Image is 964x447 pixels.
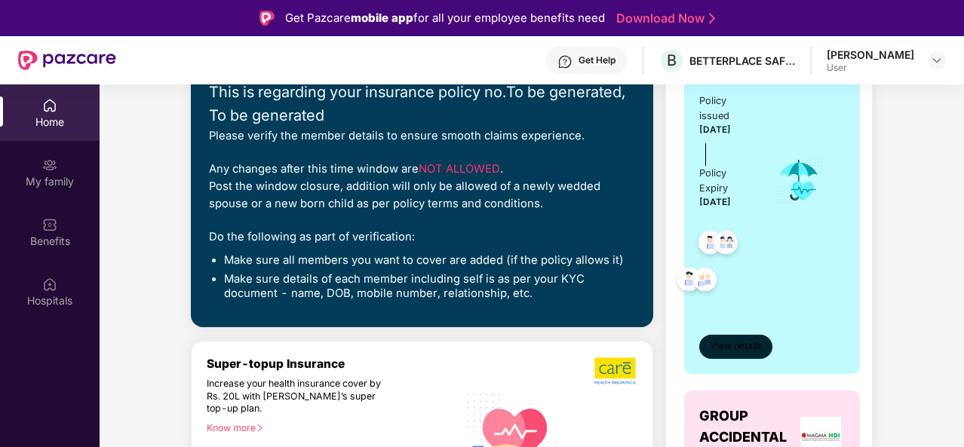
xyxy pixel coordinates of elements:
[827,47,914,62] div: [PERSON_NAME]
[671,263,708,300] img: svg+xml;base64,PHN2ZyB4bWxucz0iaHR0cDovL3d3dy53My5vcmcvMjAwMC9zdmciIHdpZHRoPSI0OC45NDMiIGhlaWdodD...
[775,155,824,205] img: icon
[207,378,393,415] div: Increase your health insurance cover by Rs. 20L with [PERSON_NAME]’s super top-up plan.
[42,217,57,232] img: svg+xml;base64,PHN2ZyBpZD0iQmVuZWZpdHMiIHhtbG5zPSJodHRwOi8vd3d3LnczLm9yZy8yMDAwL3N2ZyIgd2lkdGg9Ij...
[557,54,573,69] img: svg+xml;base64,PHN2ZyBpZD0iSGVscC0zMngzMiIgeG1sbnM9Imh0dHA6Ly93d3cudzMub3JnLzIwMDAvc3ZnIiB3aWR0aD...
[224,253,635,268] li: Make sure all members you want to cover are added (if the policy allows it)
[351,11,413,25] strong: mobile app
[699,124,731,135] span: [DATE]
[285,9,605,27] div: Get Pazcare for all your employee benefits need
[692,226,729,263] img: svg+xml;base64,PHN2ZyB4bWxucz0iaHR0cDovL3d3dy53My5vcmcvMjAwMC9zdmciIHdpZHRoPSI0OC45NDMiIGhlaWdodD...
[207,422,449,433] div: Know more
[42,158,57,173] img: svg+xml;base64,PHN2ZyB3aWR0aD0iMjAiIGhlaWdodD0iMjAiIHZpZXdCb3g9IjAgMCAyMCAyMCIgZmlsbD0ibm9uZSIgeG...
[207,357,458,371] div: Super-topup Insurance
[689,54,795,68] div: BETTERPLACE SAFETY SOLUTIONS PRIVATE LIMITED
[209,161,635,213] div: Any changes after this time window are . Post the window closure, addition will only be allowed o...
[708,226,744,263] img: svg+xml;base64,PHN2ZyB4bWxucz0iaHR0cDovL3d3dy53My5vcmcvMjAwMC9zdmciIHdpZHRoPSI0OC45MTUiIGhlaWdodD...
[224,272,635,302] li: Make sure details of each member including self is as per your KYC document - name, DOB, mobile n...
[259,11,275,26] img: Logo
[18,51,116,70] img: New Pazcare Logo
[209,127,635,145] div: Please verify the member details to ensure smooth claims experience.
[667,51,677,69] span: B
[686,263,723,300] img: svg+xml;base64,PHN2ZyB4bWxucz0iaHR0cDovL3d3dy53My5vcmcvMjAwMC9zdmciIHdpZHRoPSI0OC45NDMiIGhlaWdodD...
[209,228,635,246] div: Do the following as part of verification:
[256,424,264,432] span: right
[709,11,715,26] img: Stroke
[616,11,711,26] a: Download Now
[419,162,500,176] span: NOT ALLOWED
[699,197,731,207] span: [DATE]
[711,339,762,354] span: View details
[594,357,637,385] img: b5dec4f62d2307b9de63beb79f102df3.png
[931,54,943,66] img: svg+xml;base64,PHN2ZyBpZD0iRHJvcGRvd24tMzJ4MzIiIHhtbG5zPSJodHRwOi8vd3d3LnczLm9yZy8yMDAwL3N2ZyIgd2...
[699,335,772,359] button: View details
[42,277,57,292] img: svg+xml;base64,PHN2ZyBpZD0iSG9zcGl0YWxzIiB4bWxucz0iaHR0cDovL3d3dy53My5vcmcvMjAwMC9zdmciIHdpZHRoPS...
[699,93,754,124] div: Policy issued
[209,81,635,127] div: This is regarding your insurance policy no. To be generated, To be generated
[42,98,57,113] img: svg+xml;base64,PHN2ZyBpZD0iSG9tZSIgeG1sbnM9Imh0dHA6Ly93d3cudzMub3JnLzIwMDAvc3ZnIiB3aWR0aD0iMjAiIG...
[699,166,754,196] div: Policy Expiry
[579,54,616,66] div: Get Help
[827,62,914,74] div: User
